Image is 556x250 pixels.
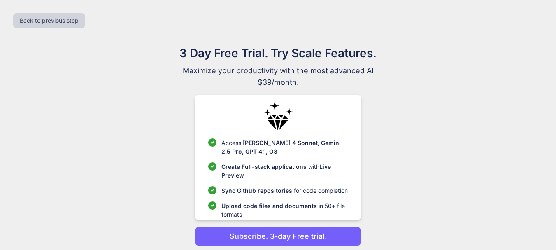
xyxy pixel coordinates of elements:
[230,231,327,242] p: Subscribe. 3-day Free trial.
[221,139,341,155] span: [PERSON_NAME] 4 Sonnet, Gemini 2.5 Pro, GPT 4.1, O3
[221,163,308,170] span: Create Full-stack applications
[140,65,416,77] span: Maximize your productivity with the most advanced AI
[13,13,85,28] button: Back to previous step
[208,138,216,147] img: checklist
[221,201,348,219] p: in 50+ file formats
[208,162,216,171] img: checklist
[221,186,348,195] p: for code completion
[221,187,292,194] span: Sync Github repositories
[140,44,416,62] h1: 3 Day Free Trial. Try Scale Features.
[140,77,416,88] span: $39/month.
[221,138,348,156] p: Access
[195,227,361,246] button: Subscribe. 3-day Free trial.
[221,162,348,180] p: with
[221,202,317,209] span: Upload code files and documents
[208,186,216,194] img: checklist
[208,201,216,210] img: checklist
